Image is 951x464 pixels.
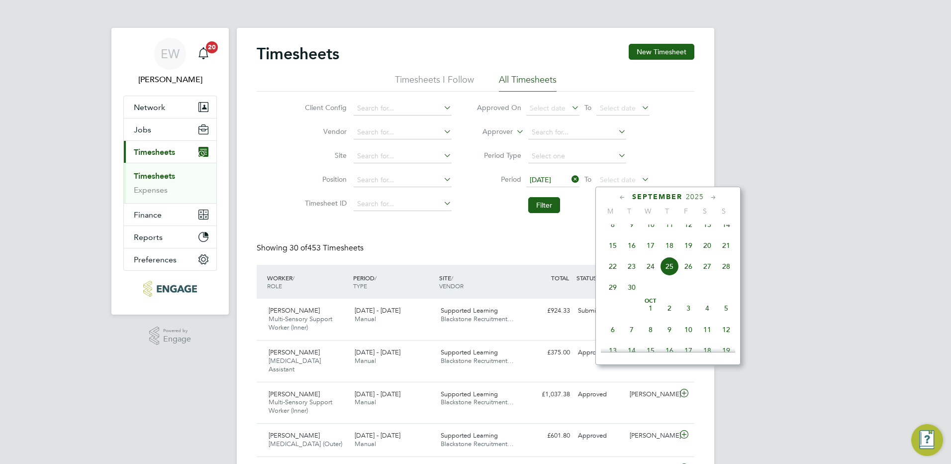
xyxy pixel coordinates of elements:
h2: Timesheets [257,44,339,64]
span: Multi-Sensory Support Worker (Inner) [269,398,332,415]
span: 11 [698,320,717,339]
span: Supported Learning [441,431,498,440]
span: 2025 [686,193,704,201]
span: [PERSON_NAME] [269,390,320,398]
a: EW[PERSON_NAME] [123,38,217,86]
span: Manual [355,440,376,448]
span: Ella Wratten [123,74,217,86]
span: [MEDICAL_DATA] (Outer) [269,440,342,448]
span: 1 [641,299,660,318]
span: Select date [530,104,566,113]
span: 2 [660,299,679,318]
span: ROLE [267,282,282,290]
img: blackstonerecruitment-logo-retina.png [143,281,196,297]
div: £375.00 [522,345,574,361]
span: 30 [622,278,641,297]
span: 16 [660,341,679,360]
span: 12 [679,215,698,234]
span: W [639,207,658,216]
div: Timesheets [124,163,216,203]
span: [PERSON_NAME] [269,348,320,356]
span: 18 [698,341,717,360]
span: 10 [679,320,698,339]
span: Jobs [134,125,151,134]
span: 28 [717,257,736,276]
li: Timesheets I Follow [395,74,474,92]
div: Submitted [574,303,626,319]
input: Search for... [354,149,452,163]
span: 20 [206,41,218,53]
span: Reports [134,232,163,242]
span: 21 [717,236,736,255]
span: VENDOR [439,282,464,290]
label: Period [476,175,521,184]
div: Showing [257,243,366,253]
span: Powered by [163,327,191,335]
span: 18 [660,236,679,255]
div: Approved [574,428,626,444]
span: Select date [600,104,636,113]
a: Expenses [134,185,168,195]
a: Powered byEngage [149,327,191,346]
span: 15 [641,341,660,360]
input: Search for... [354,102,452,116]
span: Manual [355,398,376,406]
button: Finance [124,204,216,226]
span: 22 [603,257,622,276]
span: 12 [717,320,736,339]
span: 9 [622,215,641,234]
span: S [714,207,733,216]
div: £924.33 [522,303,574,319]
button: Network [124,96,216,118]
span: 10 [641,215,660,234]
span: Manual [355,315,376,323]
span: Preferences [134,255,177,264]
span: [DATE] - [DATE] [355,348,400,356]
span: T [658,207,676,216]
span: Timesheets [134,147,175,157]
span: [DATE] - [DATE] [355,431,400,440]
span: / [451,274,453,282]
span: Manual [355,356,376,365]
div: WORKER [265,269,351,295]
input: Select one [528,149,626,163]
span: To [581,173,594,186]
span: 14 [622,341,641,360]
span: 19 [679,236,698,255]
span: / [375,274,377,282]
button: Engage Resource Center [911,424,943,456]
span: F [676,207,695,216]
span: [PERSON_NAME] [269,306,320,315]
button: New Timesheet [629,44,694,60]
span: Select date [600,175,636,184]
span: Blackstone Recruitment… [441,398,514,406]
span: 17 [641,236,660,255]
a: Timesheets [134,171,175,181]
span: Blackstone Recruitment… [441,356,514,365]
div: £1,037.38 [522,386,574,403]
span: 14 [717,215,736,234]
div: £601.80 [522,428,574,444]
div: STATUS [574,269,626,287]
span: 26 [679,257,698,276]
span: 6 [603,320,622,339]
span: 27 [698,257,717,276]
span: 15 [603,236,622,255]
span: Multi-Sensory Support Worker (Inner) [269,315,332,332]
div: [PERSON_NAME] [626,386,677,403]
a: 20 [193,38,213,70]
span: Supported Learning [441,390,498,398]
button: Preferences [124,248,216,270]
input: Search for... [354,173,452,187]
a: Go to home page [123,281,217,297]
div: SITE [437,269,523,295]
span: 3 [679,299,698,318]
span: Supported Learning [441,306,498,315]
span: 7 [622,320,641,339]
span: Network [134,103,165,112]
span: September [632,193,682,201]
span: 25 [660,257,679,276]
span: 453 Timesheets [289,243,364,253]
span: TYPE [353,282,367,290]
span: [MEDICAL_DATA] Assistant [269,356,321,373]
